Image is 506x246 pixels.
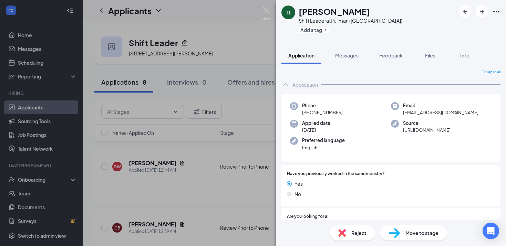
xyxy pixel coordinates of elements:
span: Feedback [379,52,403,58]
span: English [302,144,345,151]
span: Yes [295,180,303,188]
span: Collapse all [482,69,500,75]
div: Shift Leader at Pullman ([GEOGRAPHIC_DATA]) [299,17,402,24]
span: Application [288,52,314,58]
span: Move to stage [405,229,438,237]
svg: Plus [323,28,328,32]
svg: Ellipses [492,8,500,16]
span: Preferred language [302,137,345,144]
button: PlusAdd a tag [299,26,329,33]
span: [DATE] [302,127,330,133]
span: Phone [302,102,343,109]
span: Reject [351,229,366,237]
span: Files [425,52,435,58]
span: Messages [335,52,359,58]
span: [PHONE_NUMBER] [302,109,343,116]
svg: ArrowRight [478,8,486,16]
button: ArrowLeftNew [459,6,472,18]
span: Info [460,52,469,58]
span: [URL][DOMAIN_NAME] [403,127,451,133]
span: Applied date [302,120,330,127]
span: Email [403,102,478,109]
span: Are you looking for a: [287,213,329,220]
span: Have you previously worked in the same industry? [287,171,385,177]
h1: [PERSON_NAME] [299,6,370,17]
div: TT [286,9,291,16]
div: Application [292,81,318,88]
button: ArrowRight [476,6,488,18]
svg: ArrowLeftNew [461,8,469,16]
span: [EMAIL_ADDRESS][DOMAIN_NAME] [403,109,478,116]
svg: ChevronUp [281,81,290,89]
div: Open Intercom Messenger [483,223,499,239]
span: No [295,190,301,198]
span: Source [403,120,451,127]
